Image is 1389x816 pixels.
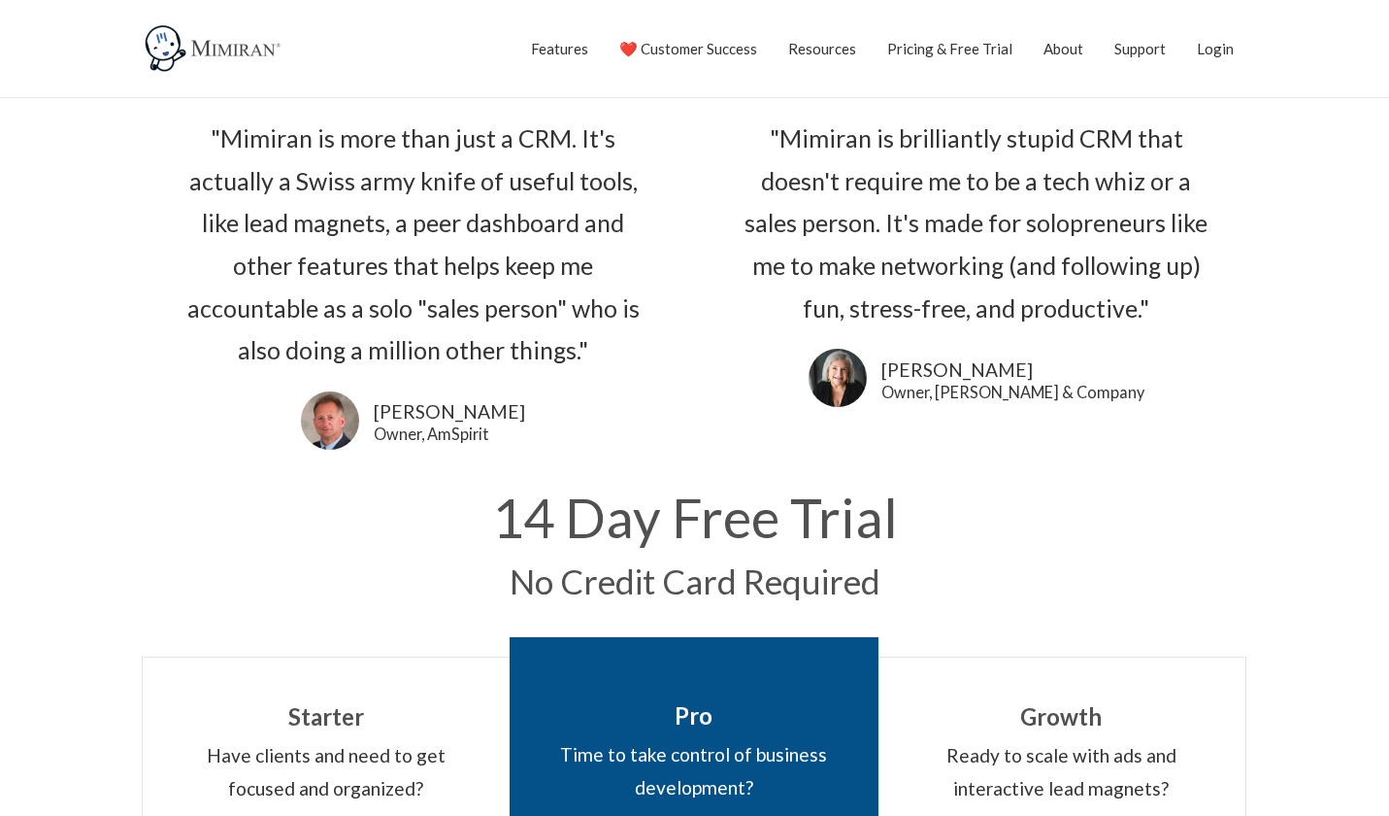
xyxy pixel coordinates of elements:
[788,24,856,73] a: Resources
[907,739,1216,804] div: Ready to scale with ads and interactive lead magnets?
[1197,24,1234,73] a: Login
[142,24,287,73] img: Mimiran CRM
[172,697,480,737] div: Starter
[172,739,480,804] div: Have clients and need to get focused and organized?
[374,398,525,426] a: [PERSON_NAME]
[171,118,656,372] div: "Mimiran is more than just a CRM. It's actually a Swiss army knife of useful tools, like lead mag...
[887,24,1012,73] a: Pricing & Free Trial
[881,357,1144,385] a: [PERSON_NAME]
[1043,24,1083,73] a: About
[809,349,867,407] img: Lori Karpman uses Mimiran CRM to grow her business
[301,391,359,450] img: Frank Agin
[619,24,757,73] a: ❤️ Customer Success
[907,697,1216,737] div: Growth
[531,24,588,73] a: Features
[881,385,1144,400] a: Owner, [PERSON_NAME] & Company
[374,426,525,442] a: Owner, AmSpirit
[171,491,1219,545] h1: 14 Day Free Trial
[1114,24,1166,73] a: Support
[539,738,849,803] div: Time to take control of business development?
[171,564,1219,598] h2: No Credit Card Required
[539,696,849,736] div: Pro
[734,118,1219,329] div: "Mimiran is brilliantly stupid CRM that doesn't require me to be a tech whiz or a sales person. I...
